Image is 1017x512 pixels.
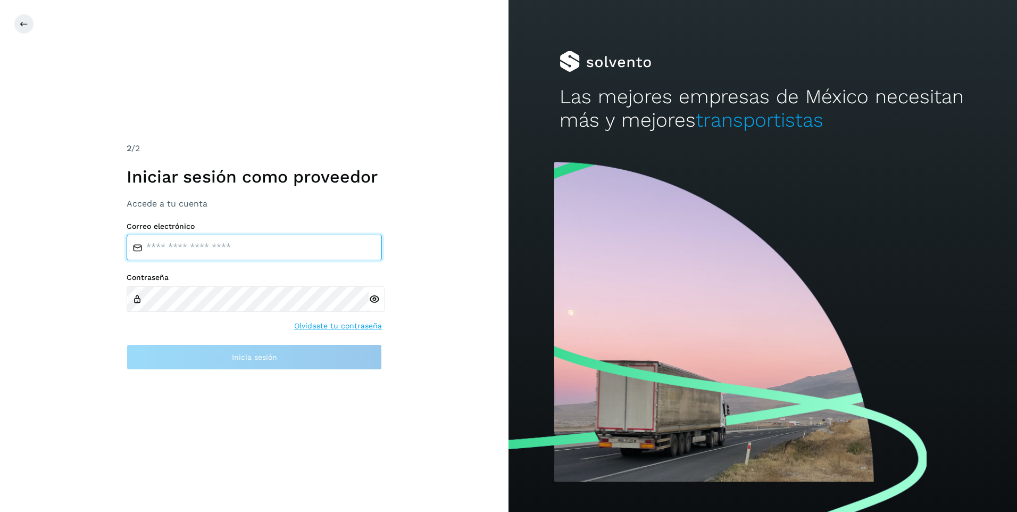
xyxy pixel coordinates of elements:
span: transportistas [696,109,823,131]
label: Correo electrónico [127,222,382,231]
h2: Las mejores empresas de México necesitan más y mejores [560,85,966,133]
a: Olvidaste tu contraseña [294,320,382,332]
div: /2 [127,142,382,155]
span: Inicia sesión [232,353,277,361]
h3: Accede a tu cuenta [127,199,382,209]
button: Inicia sesión [127,344,382,370]
h1: Iniciar sesión como proveedor [127,167,382,187]
label: Contraseña [127,273,382,282]
span: 2 [127,143,131,153]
